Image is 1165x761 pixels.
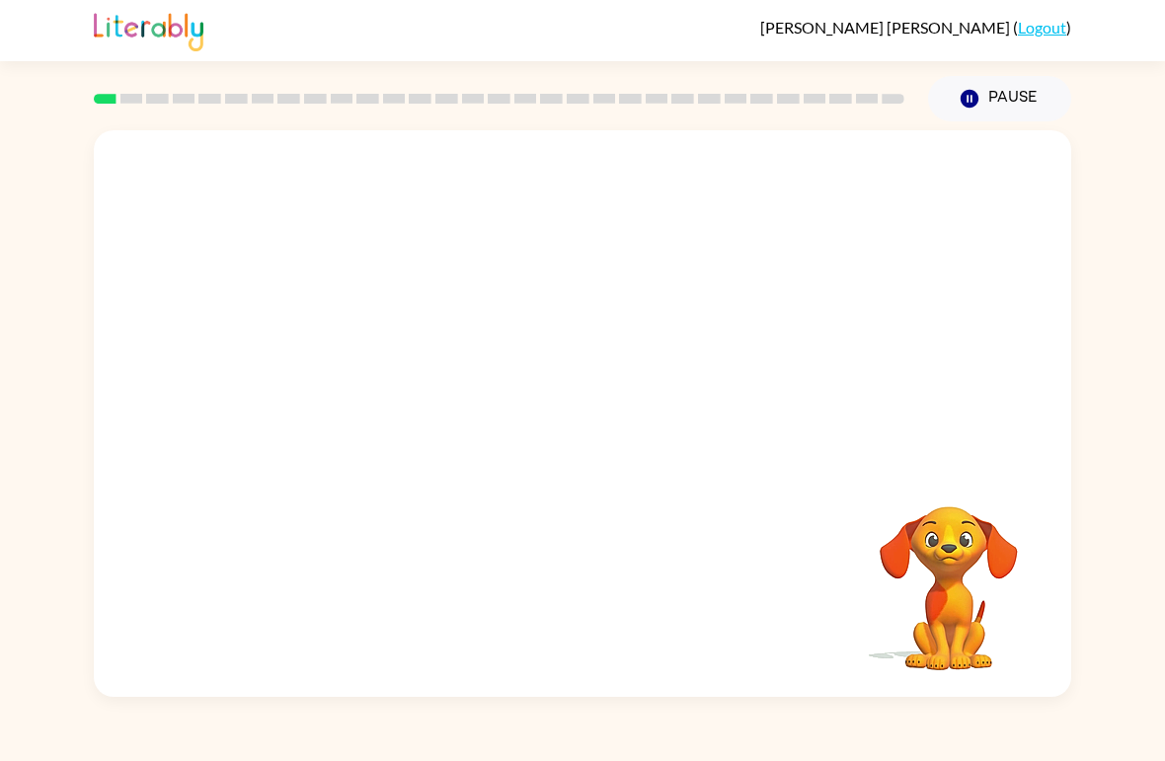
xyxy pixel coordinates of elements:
video: Your browser must support playing .mp4 files to use Literably. Please try using another browser. [850,476,1048,673]
span: [PERSON_NAME] [PERSON_NAME] [760,18,1013,37]
div: ( ) [760,18,1071,37]
img: Literably [94,8,203,51]
button: Pause [928,76,1071,121]
a: Logout [1018,18,1066,37]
